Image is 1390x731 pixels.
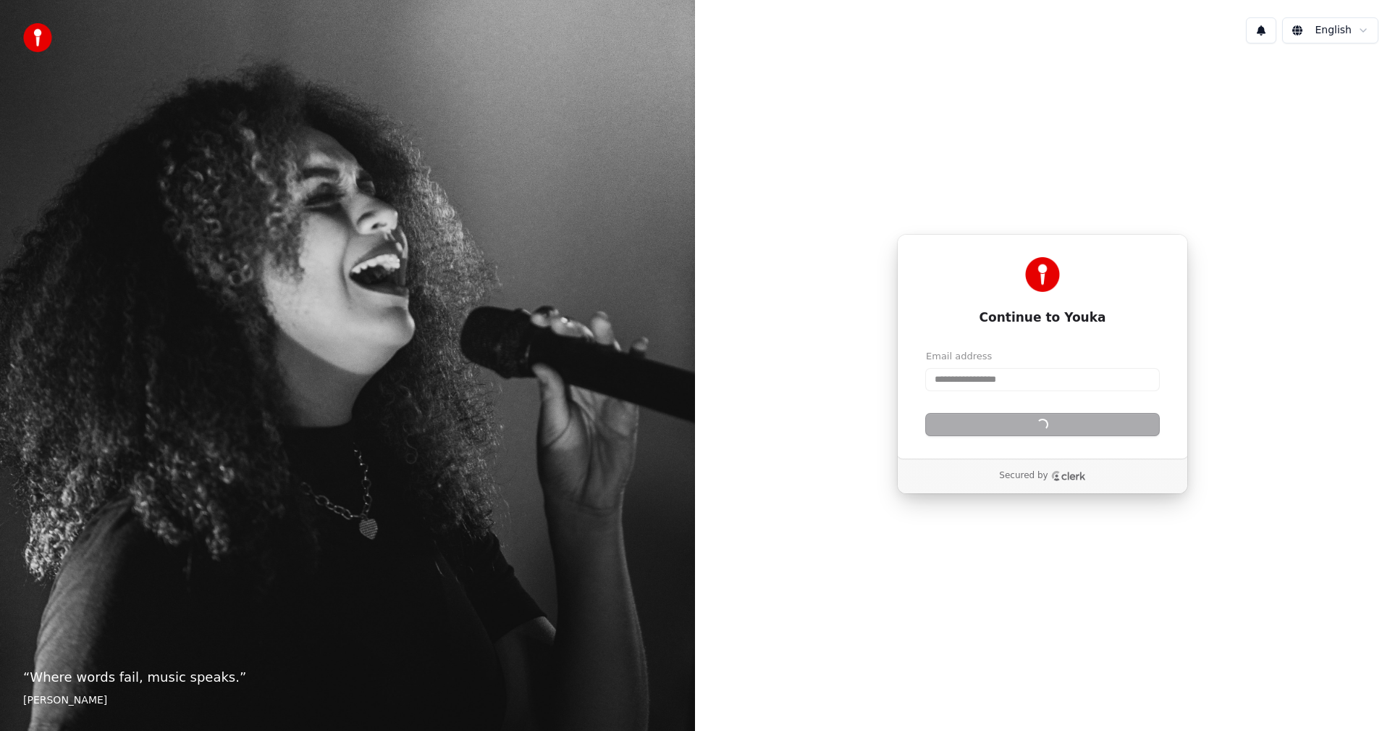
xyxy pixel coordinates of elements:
p: Secured by [999,470,1048,482]
a: Clerk logo [1051,471,1086,481]
h1: Continue to Youka [926,309,1159,327]
img: Youka [1025,257,1060,292]
footer: [PERSON_NAME] [23,693,672,708]
p: “ Where words fail, music speaks. ” [23,667,672,688]
img: youka [23,23,52,52]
